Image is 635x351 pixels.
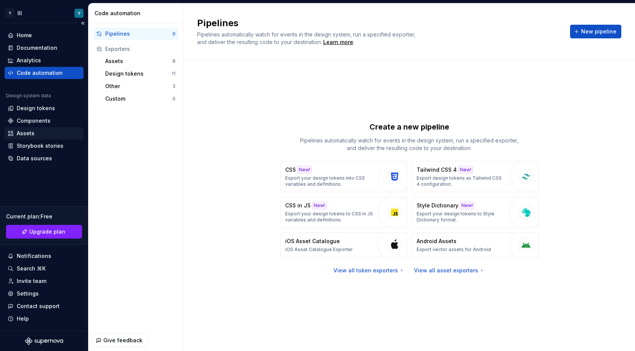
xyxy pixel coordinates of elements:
a: Analytics [5,54,84,66]
p: Create a new pipeline [370,122,449,132]
a: Invite team [5,275,84,287]
button: Assets8 [102,55,178,67]
p: Export your design tokens to CSS in JS variables and definitions. [285,211,374,223]
div: Search ⌘K [17,265,46,272]
div: 8 [172,58,175,64]
a: View all token exporters [333,267,405,274]
span: . [322,40,354,45]
div: New! [460,202,474,209]
a: Upgrade plan [6,225,82,239]
div: Y [78,10,81,16]
div: 11 [172,71,175,77]
div: Contact support [17,302,60,310]
p: Export your design tokens into CSS variables and definitions. [285,175,374,187]
button: Help [5,313,84,325]
p: Tailwind CSS 4 [417,166,457,174]
div: New! [312,202,327,209]
div: 0 [172,31,175,37]
div: Assets [17,130,35,137]
div: Notifications [17,252,51,260]
div: Design system data [6,93,51,99]
div: Assets [105,57,172,65]
div: Settings [17,290,39,297]
a: Storybook stories [5,140,84,152]
div: lll [17,9,22,17]
div: Other [105,82,172,90]
span: Pipelines automatically watch for events in the design system, run a specified exporter, and deli... [197,31,417,45]
a: Components [5,115,84,127]
div: Analytics [17,57,41,64]
div: Y [5,9,14,18]
div: Help [17,315,29,323]
div: Home [17,32,32,39]
span: New pipeline [581,28,616,35]
div: Current plan : Free [6,213,82,220]
p: iOS Asset Catalogue [285,237,340,245]
h2: Pipelines [197,17,561,29]
button: Give feedback [92,334,147,347]
div: New! [458,166,473,174]
button: CSSNew!Export your design tokens into CSS variables and definitions. [280,161,407,192]
button: CSS in JSNew!Export your design tokens to CSS in JS variables and definitions. [280,197,407,228]
button: Notifications [5,250,84,262]
button: Collapse sidebar [77,18,88,28]
div: Custom [105,95,172,103]
span: Give feedback [103,337,142,344]
div: Code automation [95,9,180,17]
button: Design tokens11 [102,68,178,80]
div: Components [17,117,51,125]
p: Android Assets [417,237,457,245]
div: Exporters [105,45,175,53]
span: Upgrade plan [29,228,65,236]
button: iOS Asset CatalogueiOS Asset Catalogue Exporter [280,232,407,258]
div: Code automation [17,69,63,77]
div: Pipelines [105,30,172,38]
p: Pipelines automatically watch for events in the design system, run a specified exporter, and deli... [295,137,523,152]
div: Storybook stories [17,142,63,150]
div: New! [297,166,312,174]
p: Export your design tokens to Style Dictionary format. [417,211,505,223]
div: Documentation [17,44,57,52]
div: Design tokens [105,70,172,77]
a: Home [5,29,84,41]
p: Style Dictionary [417,202,458,209]
a: Settings [5,288,84,300]
div: 3 [172,83,175,89]
a: Code automation [5,67,84,79]
button: Other3 [102,80,178,92]
button: YlllY [2,5,87,21]
button: Tailwind CSS 4New!Export design tokens as Tailwind CSS 4 configuration. [412,161,539,192]
div: 0 [172,96,175,102]
p: CSS in JS [285,202,311,209]
button: Search ⌘K [5,262,84,275]
div: Invite team [17,277,46,285]
a: Assets [5,127,84,139]
button: Custom0 [102,93,178,105]
div: Design tokens [17,104,55,112]
a: Documentation [5,42,84,54]
button: Pipelines0 [93,28,178,40]
button: Style DictionaryNew!Export your design tokens to Style Dictionary format. [412,197,539,228]
p: CSS [285,166,296,174]
div: Data sources [17,155,52,162]
a: Learn more [323,38,353,46]
button: New pipeline [570,25,621,38]
button: Contact support [5,300,84,312]
p: Export design tokens as Tailwind CSS 4 configuration. [417,175,505,187]
a: View all asset exporters [414,267,485,274]
button: Android AssetsExport vector assets for Android [412,232,539,258]
a: Data sources [5,152,84,164]
a: Design tokens [5,102,84,114]
p: Export vector assets for Android [417,247,491,253]
p: iOS Asset Catalogue Exporter [285,247,353,253]
svg: Supernova Logo [25,337,63,345]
